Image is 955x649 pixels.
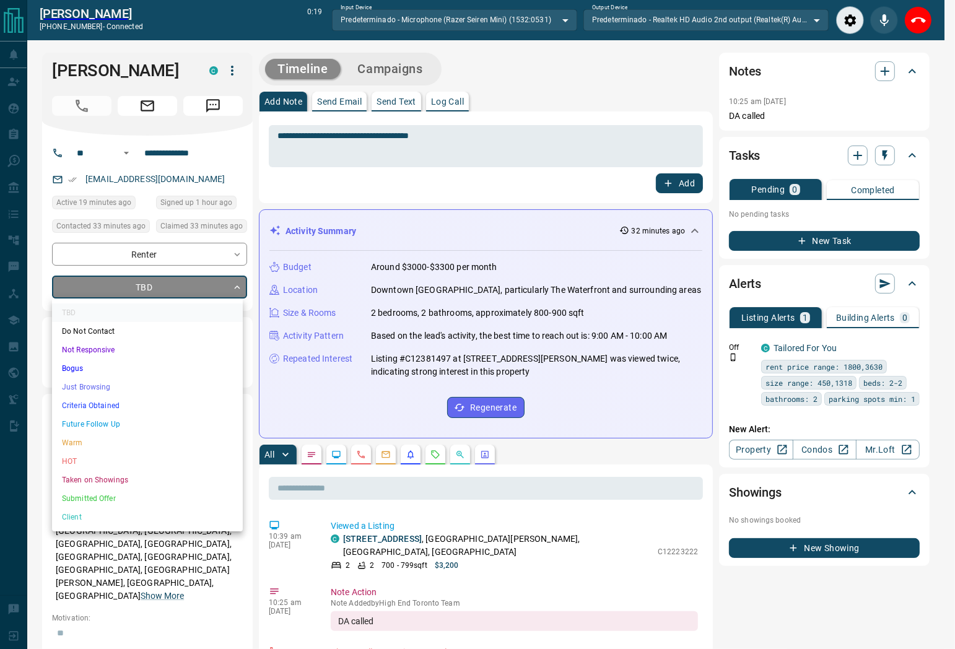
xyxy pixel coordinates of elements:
[52,471,243,489] li: Taken on Showings
[52,415,243,433] li: Future Follow Up
[52,396,243,415] li: Criteria Obtained
[52,359,243,378] li: Bogus
[52,508,243,526] li: Client
[52,322,243,341] li: Do Not Contact
[52,433,243,452] li: Warm
[52,489,243,508] li: Submitted Offer
[52,341,243,359] li: Not Responsive
[52,378,243,396] li: Just Browsing
[52,452,243,471] li: HOT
